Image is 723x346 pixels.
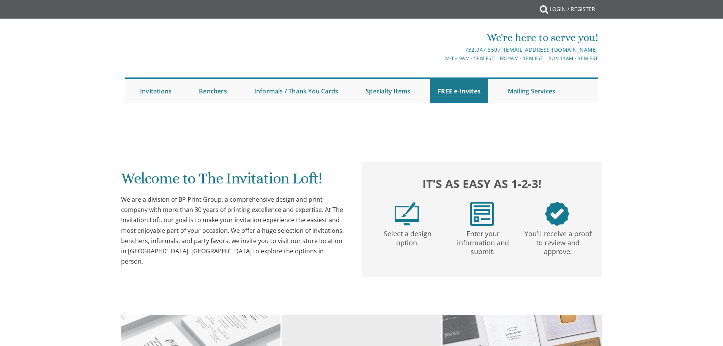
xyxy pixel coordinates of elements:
a: Mailing Services [500,79,563,103]
img: step1.png [395,202,419,226]
div: | [283,45,598,54]
a: Invitations [132,79,179,103]
img: step3.png [545,202,569,226]
h2: It's as easy as 1-2-3! [369,175,595,192]
p: Enter your information and submit. [447,226,519,256]
a: 732.947.3597 [465,46,501,53]
a: FREE e-Invites [430,79,488,103]
p: Select a design option. [372,226,444,248]
a: Benchers [191,79,235,103]
p: You'll receive a proof to review and approve. [522,226,594,256]
a: Informals / Thank You Cards [247,79,346,103]
div: M-Th 9am - 5pm EST | Fri 9am - 1pm EST | Sun 11am - 3pm EST [283,54,598,62]
a: [EMAIL_ADDRESS][DOMAIN_NAME] [504,46,598,53]
div: We are a division of BP Print Group, a comprehensive design and print company with more than 30 y... [121,194,347,267]
img: step2.png [470,202,494,226]
h1: Welcome to The Invitation Loft! [121,170,347,193]
a: Specialty Items [358,79,418,103]
div: We're here to serve you! [283,30,598,45]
